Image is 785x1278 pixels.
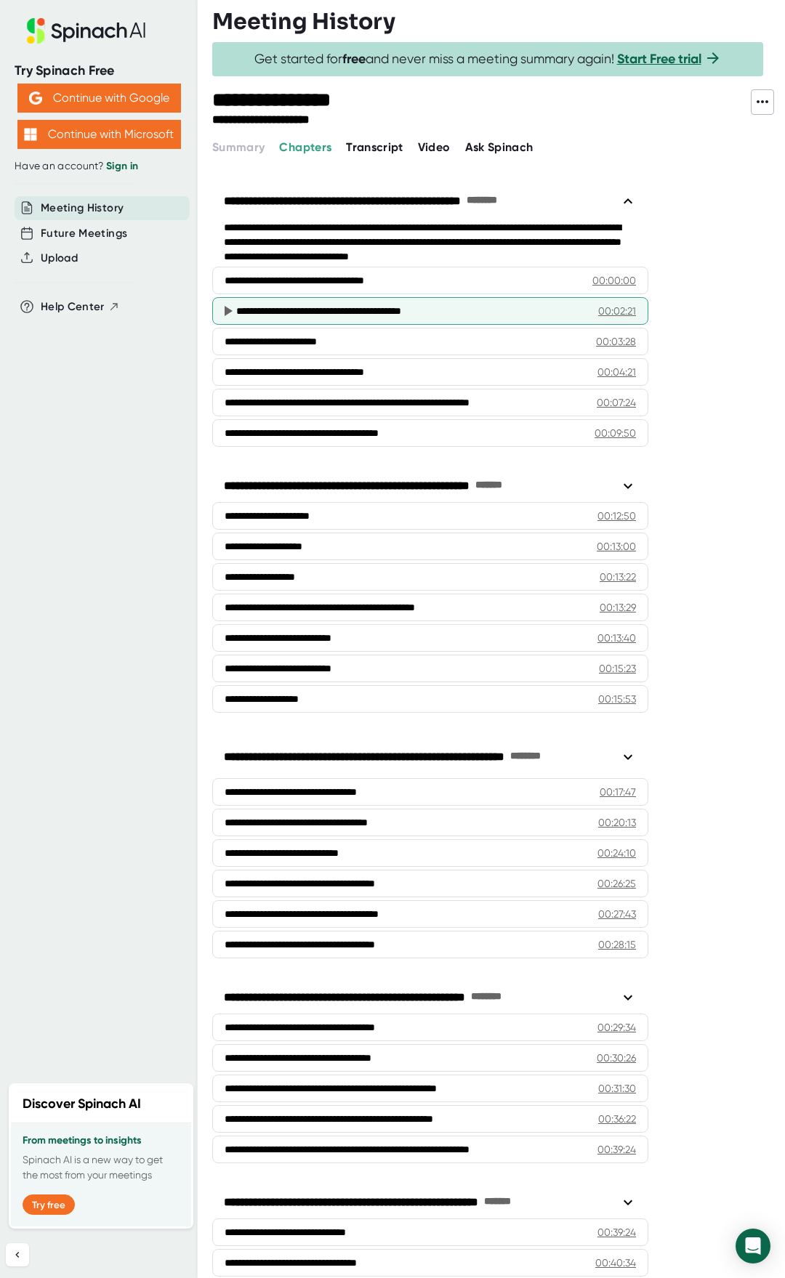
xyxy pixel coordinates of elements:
[617,51,701,67] a: Start Free trial
[41,200,124,217] button: Meeting History
[106,160,138,172] a: Sign in
[15,160,183,173] div: Have an account?
[41,299,120,315] button: Help Center
[212,139,265,156] button: Summary
[596,334,636,349] div: 00:03:28
[597,1051,636,1065] div: 00:30:26
[342,51,366,67] b: free
[17,84,181,113] button: Continue with Google
[600,600,636,615] div: 00:13:29
[597,876,636,891] div: 00:26:25
[6,1243,29,1266] button: Collapse sidebar
[597,846,636,860] div: 00:24:10
[212,9,395,35] h3: Meeting History
[597,1142,636,1157] div: 00:39:24
[600,785,636,799] div: 00:17:47
[418,139,451,156] button: Video
[23,1152,180,1183] p: Spinach AI is a new way to get the most from your meetings
[29,92,42,105] img: Aehbyd4JwY73AAAAAElFTkSuQmCC
[597,395,636,410] div: 00:07:24
[598,1081,636,1096] div: 00:31:30
[597,631,636,645] div: 00:13:40
[597,365,636,379] div: 00:04:21
[736,1229,770,1263] div: Open Intercom Messenger
[598,692,636,706] div: 00:15:53
[465,139,534,156] button: Ask Spinach
[23,1194,75,1215] button: Try free
[595,426,636,440] div: 00:09:50
[418,140,451,154] span: Video
[598,1112,636,1126] div: 00:36:22
[23,1094,141,1114] h2: Discover Spinach AI
[598,907,636,921] div: 00:27:43
[212,140,265,154] span: Summary
[41,299,105,315] span: Help Center
[279,140,331,154] span: Chapters
[346,139,403,156] button: Transcript
[279,139,331,156] button: Chapters
[600,570,636,584] div: 00:13:22
[598,937,636,952] div: 00:28:15
[23,1135,180,1146] h3: From meetings to insights
[592,273,636,288] div: 00:00:00
[254,51,722,68] span: Get started for and never miss a meeting summary again!
[597,509,636,523] div: 00:12:50
[17,120,181,149] button: Continue with Microsoft
[597,539,636,554] div: 00:13:00
[41,250,78,267] button: Upload
[15,62,183,79] div: Try Spinach Free
[598,304,636,318] div: 00:02:21
[598,815,636,830] div: 00:20:13
[595,1255,636,1270] div: 00:40:34
[465,140,534,154] span: Ask Spinach
[346,140,403,154] span: Transcript
[41,225,127,242] button: Future Meetings
[597,1020,636,1035] div: 00:29:34
[599,661,636,676] div: 00:15:23
[597,1225,636,1239] div: 00:39:24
